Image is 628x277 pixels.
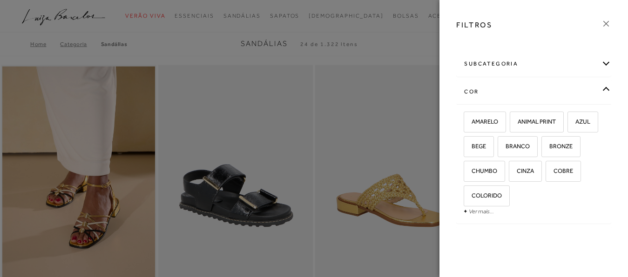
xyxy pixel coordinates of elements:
span: CINZA [510,167,534,174]
span: COLORIDO [465,192,502,199]
span: BRANCO [499,143,530,150]
input: ANIMAL PRINT [508,119,518,128]
span: + [464,207,467,215]
input: CHUMBO [462,168,472,177]
input: BEGE [462,143,472,152]
input: COLORIDO [462,192,472,202]
span: AMARELO [465,118,498,125]
input: COBRE [544,168,554,177]
span: CHUMBO [465,167,497,174]
span: COBRE [547,167,573,174]
h3: FILTROS [456,20,492,30]
div: Tamanho [457,226,611,251]
input: CINZA [507,168,517,177]
span: ANIMAL PRINT [511,118,556,125]
div: subcategoria [457,52,611,76]
span: BEGE [465,143,486,150]
input: AZUL [566,119,575,128]
span: AZUL [568,118,590,125]
div: cor [457,79,611,104]
a: Ver mais... [469,208,494,215]
span: BRONZE [542,143,573,150]
input: BRANCO [496,143,506,152]
input: AMARELO [462,119,472,128]
input: BRONZE [540,143,549,152]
